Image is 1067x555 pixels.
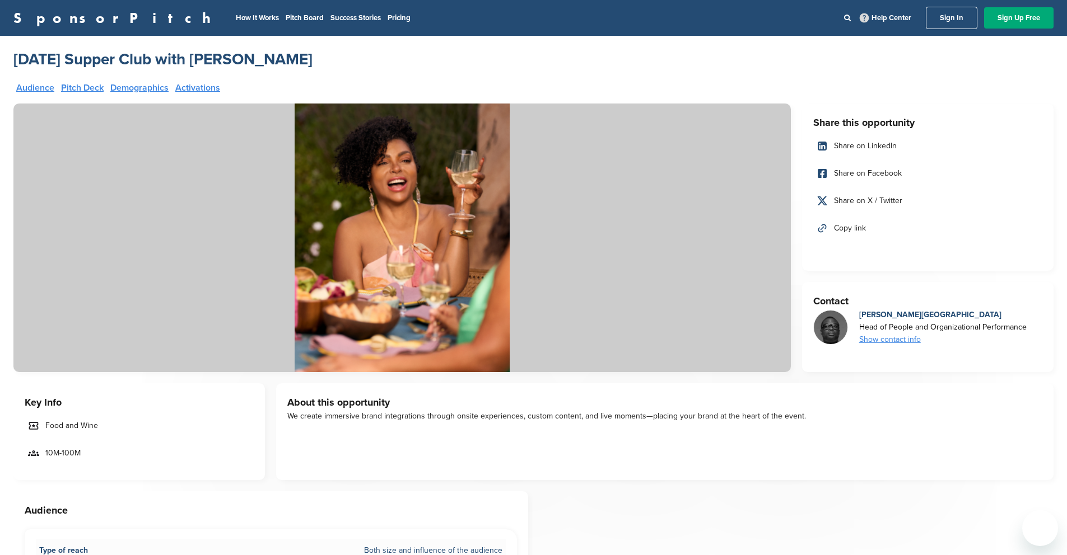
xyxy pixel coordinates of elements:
[813,162,1042,185] a: Share on Facebook
[110,83,169,92] a: Demographics
[1022,510,1058,546] iframe: Button to launch messaging window
[814,311,847,361] img: Thumbnail headshot2019
[175,83,220,92] a: Activations
[834,167,902,180] span: Share on Facebook
[834,222,866,234] span: Copy link
[45,420,98,432] span: Food and Wine
[388,13,411,22] a: Pricing
[859,321,1027,333] div: Head of People and Organizational Performance
[13,104,791,372] img: Sponsorpitch &
[834,195,902,207] span: Share on X / Twitter
[984,7,1054,29] a: Sign Up Free
[61,83,104,92] a: Pitch Deck
[16,83,54,92] a: Audience
[858,11,914,25] a: Help Center
[813,293,1042,309] h3: Contact
[25,502,517,518] h3: Audience
[287,394,1042,410] h3: About this opportunity
[236,13,279,22] a: How It Works
[813,134,1042,158] a: Share on LinkedIn
[25,394,254,410] h3: Key Info
[813,217,1042,240] a: Copy link
[834,140,897,152] span: Share on LinkedIn
[859,333,1027,346] div: Show contact info
[813,115,1042,130] h3: Share this opportunity
[45,447,81,459] span: 10M-100M
[13,49,313,69] a: [DATE] Supper Club with [PERSON_NAME]
[859,309,1027,321] div: [PERSON_NAME][GEOGRAPHIC_DATA]
[926,7,977,29] a: Sign In
[286,13,324,22] a: Pitch Board
[13,11,218,25] a: SponsorPitch
[287,410,1042,422] div: We create immersive brand integrations through onsite experiences, custom content, and live momen...
[813,189,1042,213] a: Share on X / Twitter
[330,13,381,22] a: Success Stories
